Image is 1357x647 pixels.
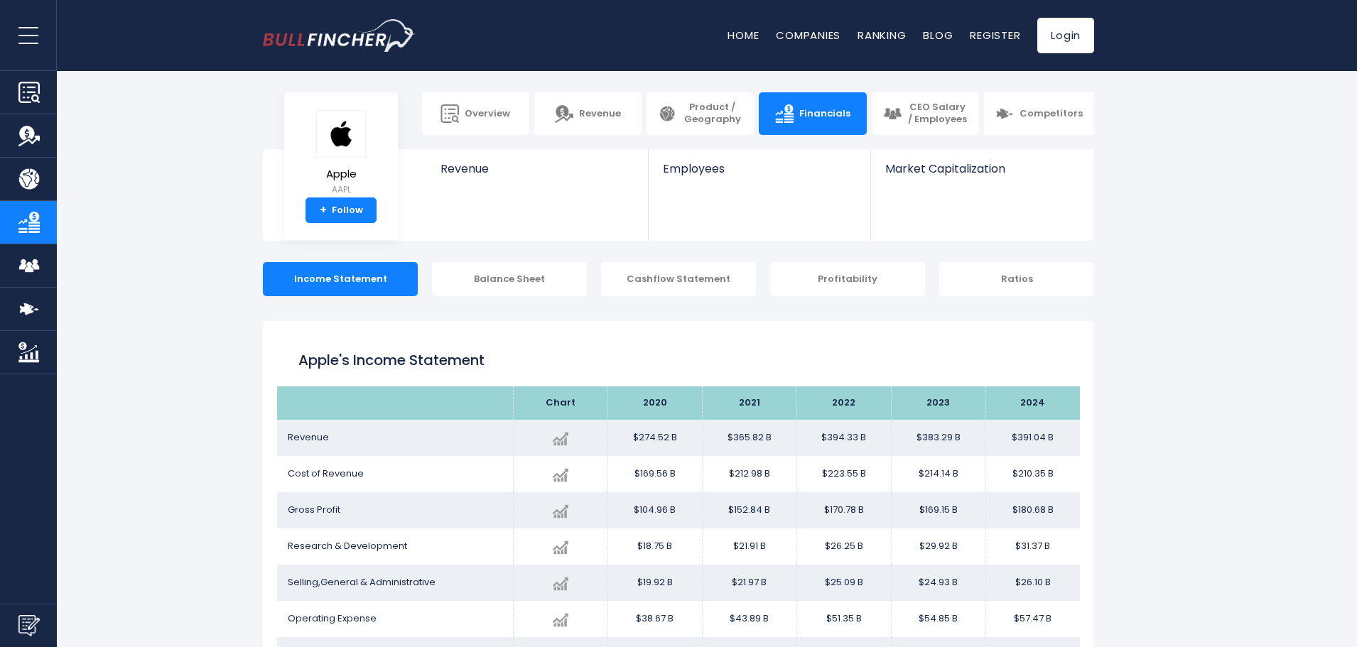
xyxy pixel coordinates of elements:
div: Balance Sheet [432,262,587,296]
a: Revenue [426,149,649,200]
span: Revenue [440,162,634,175]
strong: + [320,204,327,217]
span: CEO Salary / Employees [907,102,968,126]
a: Employees [649,149,870,200]
td: $38.67 B [607,601,702,637]
th: 2024 [985,386,1080,420]
div: Profitability [770,262,925,296]
a: Financials [759,92,866,135]
span: Market Capitalization [885,162,1078,175]
td: $21.97 B [702,565,796,601]
div: Income Statement [263,262,418,296]
td: $210.35 B [985,456,1080,492]
td: $57.47 B [985,601,1080,637]
td: $51.35 B [796,601,891,637]
td: $104.96 B [607,492,702,528]
span: Operating Expense [288,611,377,625]
td: $394.33 B [796,420,891,456]
h1: Apple's Income Statement [298,349,1059,371]
td: $212.98 B [702,456,796,492]
td: $54.85 B [891,601,985,637]
td: $391.04 B [985,420,1080,456]
span: Revenue [579,108,621,120]
a: CEO Salary / Employees [872,92,979,135]
a: Companies [776,28,840,43]
span: Gross Profit [288,503,340,516]
td: $152.84 B [702,492,796,528]
td: $25.09 B [796,565,891,601]
a: Blog [923,28,953,43]
td: $31.37 B [985,528,1080,565]
span: Cost of Revenue [288,467,364,480]
th: 2020 [607,386,702,420]
a: Register [970,28,1020,43]
td: $29.92 B [891,528,985,565]
span: Overview [465,108,510,120]
a: Market Capitalization [871,149,1093,200]
span: Apple [316,168,366,180]
a: Revenue [534,92,642,135]
span: Employees [663,162,855,175]
td: $170.78 B [796,492,891,528]
th: Chart [513,386,607,420]
td: $169.15 B [891,492,985,528]
td: $365.82 B [702,420,796,456]
span: Competitors [1020,108,1083,120]
span: Research & Development [288,539,407,553]
img: bullfincher logo [263,19,416,52]
td: $21.91 B [702,528,796,565]
a: Go to homepage [263,19,416,52]
a: Competitors [984,92,1094,135]
td: $19.92 B [607,565,702,601]
td: $169.56 B [607,456,702,492]
a: Overview [422,92,529,135]
a: Home [728,28,759,43]
a: Login [1037,18,1094,53]
td: $274.52 B [607,420,702,456]
td: $43.89 B [702,601,796,637]
td: $223.55 B [796,456,891,492]
a: Apple AAPL [315,109,367,198]
td: $26.25 B [796,528,891,565]
span: Product / Geography [682,102,742,126]
th: 2023 [891,386,985,420]
td: $26.10 B [985,565,1080,601]
small: AAPL [316,183,366,196]
td: $214.14 B [891,456,985,492]
th: 2021 [702,386,796,420]
td: $383.29 B [891,420,985,456]
span: Selling,General & Administrative [288,575,436,589]
div: Ratios [939,262,1094,296]
span: Revenue [288,430,329,444]
td: $24.93 B [891,565,985,601]
a: +Follow [306,197,377,223]
td: $180.68 B [985,492,1080,528]
td: $18.75 B [607,528,702,565]
a: Product / Geography [647,92,754,135]
div: Cashflow Statement [601,262,756,296]
th: 2022 [796,386,891,420]
span: Financials [799,108,850,120]
a: Ranking [858,28,906,43]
